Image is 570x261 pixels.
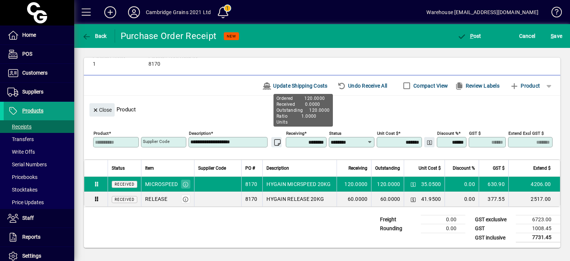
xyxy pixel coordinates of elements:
[4,183,74,196] a: Stocktakes
[4,209,74,228] a: Staff
[506,79,544,92] button: Product
[377,131,398,136] mat-label: Unit Cost $
[371,177,404,192] td: 120.0000
[334,79,390,92] button: Undo Receive All
[74,29,115,43] app-page-header-button: Back
[470,33,474,39] span: P
[371,192,404,206] td: 60.0000
[7,187,37,193] span: Stocktakes
[115,198,134,202] span: Received
[516,224,560,233] td: 1008.45
[82,33,107,39] span: Back
[4,45,74,63] a: POS
[262,80,328,92] span: Update Shipping Costs
[22,234,40,240] span: Reports
[493,164,505,172] span: GST $
[121,30,217,42] div: Purchase Order Receipt
[375,164,400,172] span: Outstanding
[143,139,170,144] mat-label: Supplier Code
[92,104,112,116] span: Close
[262,177,337,192] td: HYGAIN MICRSPEED 20KG
[445,192,479,206] td: 0.00
[549,29,564,43] button: Save
[122,6,146,19] button: Profile
[471,224,516,233] td: GST
[7,136,34,142] span: Transfers
[445,177,479,192] td: 0.00
[424,137,435,147] button: Change Price Levels
[508,192,560,206] td: 2517.00
[348,164,367,172] span: Receiving
[551,30,562,42] span: ave
[516,215,560,224] td: 6723.00
[7,162,47,167] span: Serial Numbers
[337,80,387,92] span: Undo Receive All
[412,82,448,89] label: Compact View
[22,70,47,76] span: Customers
[452,79,502,92] button: Review Labels
[145,164,154,172] span: Item
[508,131,544,136] mat-label: Extend excl GST $
[84,96,560,118] div: Product
[4,196,74,209] a: Price Updates
[115,182,134,186] span: Received
[4,64,74,82] a: Customers
[4,146,74,158] a: Write Offs
[4,26,74,45] a: Home
[112,164,125,172] span: Status
[262,192,337,206] td: HYGAIN RELEASE 20KG
[22,89,43,95] span: Suppliers
[22,108,43,114] span: Products
[457,33,481,39] span: ost
[419,164,441,172] span: Unit Cost $
[426,6,538,18] div: Warehouse [EMAIL_ADDRESS][DOMAIN_NAME]
[329,131,341,136] mat-label: Status
[551,33,554,39] span: S
[546,1,561,26] a: Knowledge Base
[516,233,560,242] td: 7731.45
[266,164,289,172] span: Description
[241,192,263,206] td: 8170
[455,29,483,43] button: Post
[421,224,465,233] td: 0.00
[93,61,96,67] span: 1
[510,80,540,92] span: Product
[259,79,331,92] button: Update Shipping Costs
[88,106,117,113] app-page-header-button: Close
[4,120,74,133] a: Receipts
[508,177,560,192] td: 4206.00
[7,174,37,180] span: Pricebooks
[421,215,465,224] td: 0.00
[471,215,516,224] td: GST exclusive
[7,124,32,130] span: Receipts
[4,83,74,101] a: Suppliers
[7,149,35,155] span: Write Offs
[4,228,74,247] a: Reports
[517,29,537,43] button: Cancel
[22,215,34,221] span: Staff
[455,80,499,92] span: Review Labels
[286,131,304,136] mat-label: Receiving
[348,195,368,203] span: 60.0000
[4,171,74,183] a: Pricebooks
[89,103,115,117] button: Close
[437,131,458,136] mat-label: Discount %
[533,164,551,172] span: Extend $
[241,177,263,192] td: 8170
[145,195,167,203] div: RELEASE
[4,158,74,171] a: Serial Numbers
[198,164,226,172] span: Supplier Code
[227,34,236,39] span: NEW
[4,133,74,146] a: Transfers
[376,215,421,224] td: Freight
[7,199,44,205] span: Price Updates
[421,180,441,188] span: 35.0500
[22,253,41,259] span: Settings
[408,179,418,189] button: Change Price Levels
[519,30,535,42] span: Cancel
[189,131,211,136] mat-label: Description
[94,131,109,136] mat-label: Product
[408,194,418,204] button: Change Price Levels
[98,6,122,19] button: Add
[22,51,32,57] span: POS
